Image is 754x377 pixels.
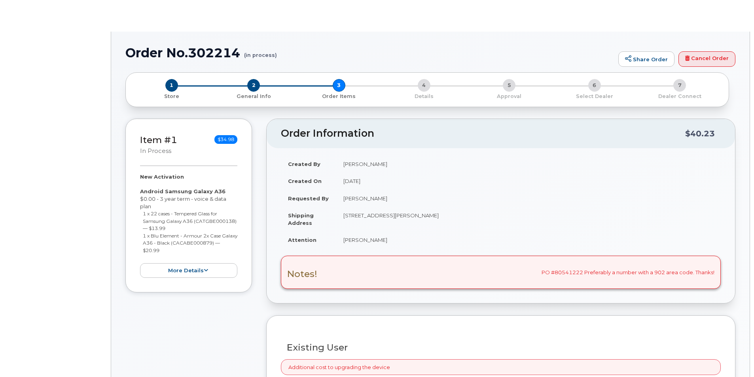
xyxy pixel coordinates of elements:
[288,161,320,167] strong: Created By
[140,147,171,155] small: in process
[336,231,721,249] td: [PERSON_NAME]
[281,128,685,139] h2: Order Information
[678,51,735,67] a: Cancel Order
[336,172,721,190] td: [DATE]
[125,46,614,60] h1: Order No.302214
[211,92,296,100] a: 2 General Info
[288,195,329,202] strong: Requested By
[143,211,237,231] small: 1 x 22 cases - Tempered Glass for Samsung Galaxy A36 (CATGBE000138) — $13.99
[288,237,316,243] strong: Attention
[336,207,721,231] td: [STREET_ADDRESS][PERSON_NAME]
[140,173,237,278] div: $0.00 - 3 year term - voice & data plan
[132,92,211,100] a: 1 Store
[281,359,721,375] div: Additional cost to upgrading the device
[140,188,225,194] strong: Android Samsung Galaxy A36
[165,79,178,92] span: 1
[336,190,721,207] td: [PERSON_NAME]
[336,155,721,173] td: [PERSON_NAME]
[214,135,237,144] span: $34.98
[287,269,317,279] h3: Notes!
[618,51,674,67] a: Share Order
[135,93,208,100] p: Store
[244,46,277,58] small: (in process)
[214,93,293,100] p: General Info
[140,263,237,278] button: more details
[288,212,314,226] strong: Shipping Address
[143,233,237,253] small: 1 x Blu Element - Armour 2x Case Galaxy A36 - Black (CACABE000879) — $20.99
[281,256,721,289] div: PO #80541222 Preferably a number with a 902 area code. Thanks!
[247,79,260,92] span: 2
[287,343,715,352] h3: Existing User
[288,178,322,184] strong: Created On
[140,173,184,180] strong: New Activation
[685,126,715,141] div: $40.23
[140,134,177,145] a: Item #1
